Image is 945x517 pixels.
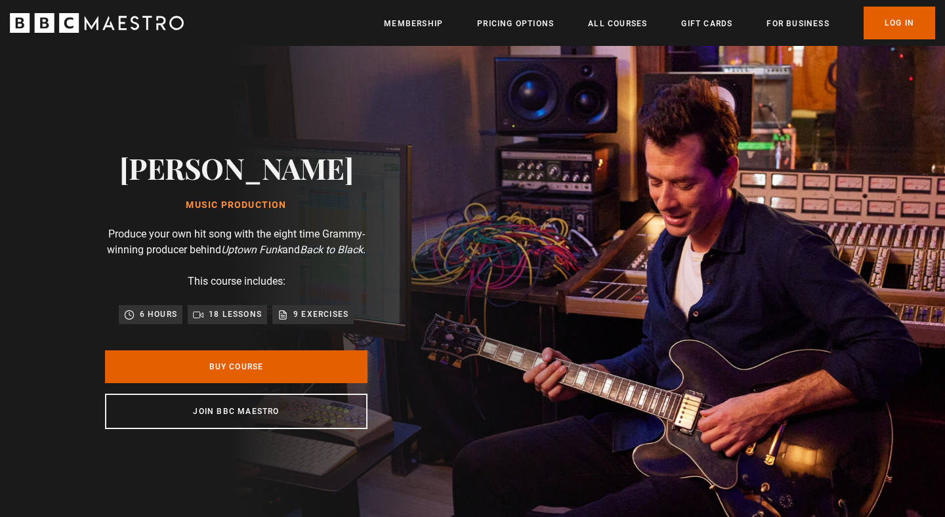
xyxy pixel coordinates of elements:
[119,151,354,184] h2: [PERSON_NAME]
[477,17,554,30] a: Pricing Options
[10,13,184,33] svg: BBC Maestro
[140,308,177,321] p: 6 hours
[293,308,348,321] p: 9 exercises
[384,17,443,30] a: Membership
[105,350,367,383] a: Buy Course
[105,226,367,258] p: Produce your own hit song with the eight time Grammy-winning producer behind and .
[588,17,647,30] a: All Courses
[300,243,363,256] i: Back to Black
[864,7,935,39] a: Log In
[119,200,354,211] h1: Music Production
[766,17,829,30] a: For business
[188,274,285,289] p: This course includes:
[384,7,935,39] nav: Primary
[105,394,367,429] a: Join BBC Maestro
[681,17,732,30] a: Gift Cards
[209,308,262,321] p: 18 lessons
[221,243,282,256] i: Uptown Funk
